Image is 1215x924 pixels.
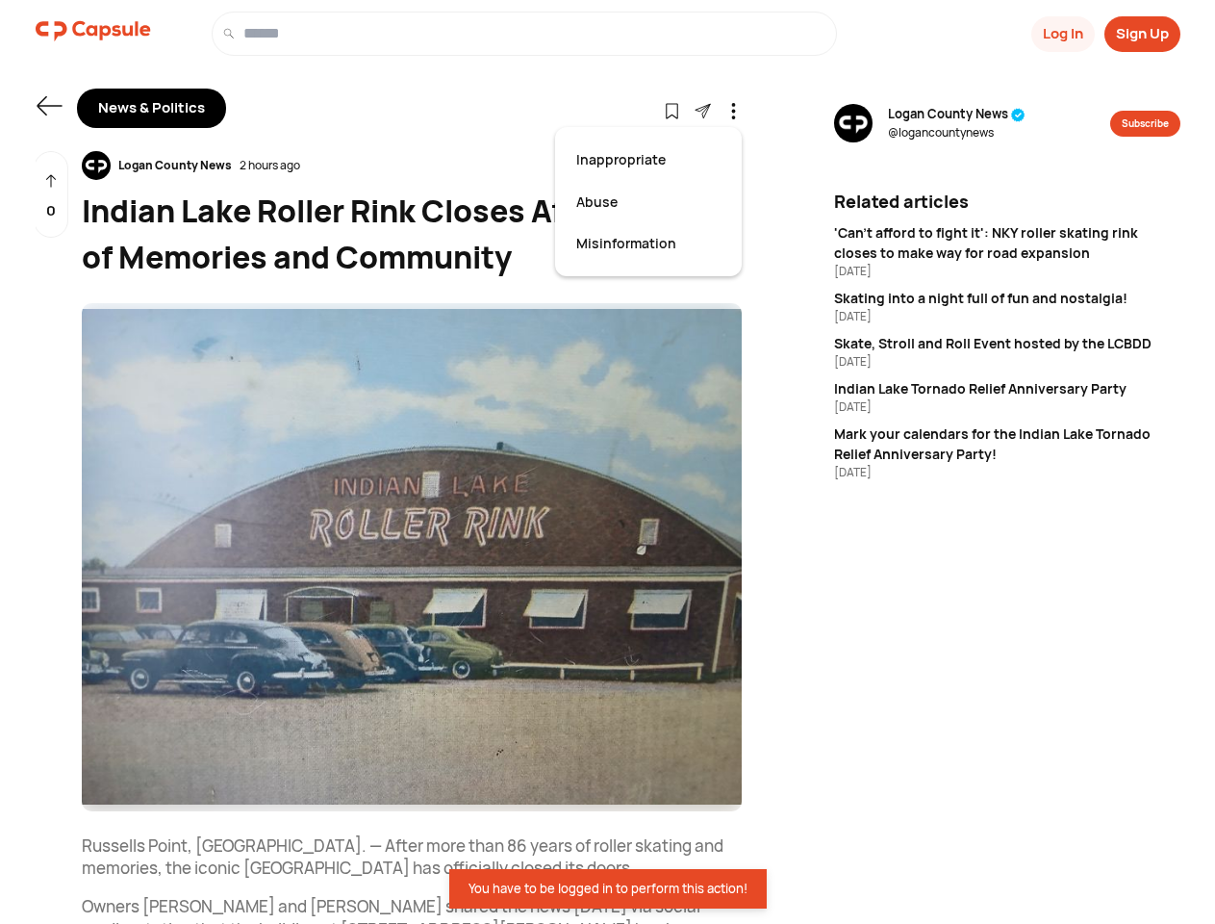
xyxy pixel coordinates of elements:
div: Skate, Stroll and Roll Event hosted by the LCBDD [834,333,1180,353]
div: You have to be logged in to perform this action! [468,881,747,897]
div: Inappropriate [567,139,730,181]
div: [DATE] [834,398,1180,416]
div: 2 hours ago [240,157,300,174]
img: resizeImage [82,303,742,811]
div: Misinformation [567,222,730,265]
button: Sign Up [1104,16,1180,52]
div: [DATE] [834,353,1180,371]
span: @ logancountynews [888,124,1025,141]
div: Logan County News [111,157,240,174]
div: [DATE] [834,308,1180,325]
div: Indian Lake Tornado Relief Anniversary Party [834,378,1180,398]
img: resizeImage [82,151,111,180]
a: logo [36,12,151,56]
p: Russells Point, [GEOGRAPHIC_DATA]. — After more than 86 years of roller skating and memories, the... [82,834,742,881]
div: 'Can't afford to fight it': NKY roller skating rink closes to make way for road expansion [834,222,1180,263]
div: Indian Lake Roller Rink Closes After 86 Years of Memories and Community [82,188,742,280]
div: [DATE] [834,263,1180,280]
img: logo [36,12,151,50]
button: Log In [1031,16,1095,52]
div: Skating into a night full of fun and nostalgia! [834,288,1180,308]
p: 0 [46,200,56,222]
div: Related articles [834,189,1180,215]
img: resizeImage [834,104,873,142]
div: Abuse [567,181,730,223]
div: Mark your calendars for the Indian Lake Tornado Relief Anniversary Party! [834,423,1180,464]
img: tick [1011,108,1025,122]
div: [DATE] [834,464,1180,481]
span: Logan County News [888,105,1025,124]
div: News & Politics [77,89,226,128]
button: Subscribe [1110,111,1180,137]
